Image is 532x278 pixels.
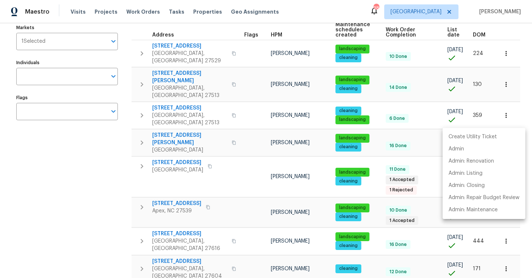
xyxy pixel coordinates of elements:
p: Admin: Closing [449,182,485,190]
p: Create Utility Ticket [449,133,497,141]
p: Admin: Repair Budget Review [449,194,519,202]
p: Admin: Maintenance [449,206,498,214]
p: Admin: Listing [449,170,482,177]
p: Admin: Renovation [449,157,494,165]
p: Admin [449,145,464,153]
